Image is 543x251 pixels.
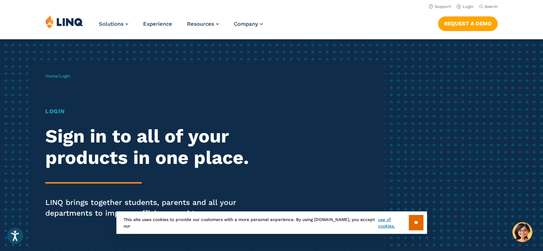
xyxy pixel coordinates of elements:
span: Search [484,4,498,9]
img: LINQ | K‑12 Software [45,15,83,29]
span: Resources [187,21,214,27]
a: Support [429,4,451,9]
nav: Button Navigation [438,15,498,31]
nav: Primary Navigation [99,15,263,39]
a: Home [45,74,57,79]
h1: Login [45,107,255,116]
a: Resources [187,21,219,27]
span: Login [59,74,70,79]
div: This site uses cookies to provide our customers with a more personal experience. By using [DOMAIN... [116,211,427,234]
span: / [45,74,70,79]
span: Company [234,21,258,27]
button: Hello, have a question? Let’s chat. [512,222,532,242]
a: Solutions [99,21,128,27]
p: LINQ brings together students, parents and all your departments to improve efficiency and transpa... [45,197,255,219]
span: Solutions [99,21,124,27]
a: use of cookies. [378,216,408,229]
a: Request a Demo [438,16,498,31]
a: Experience [143,21,172,27]
h2: Sign in to all of your products in one place. [45,126,255,169]
button: Open Search Bar [479,4,498,9]
a: Login [457,4,473,9]
a: Company [234,21,263,27]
